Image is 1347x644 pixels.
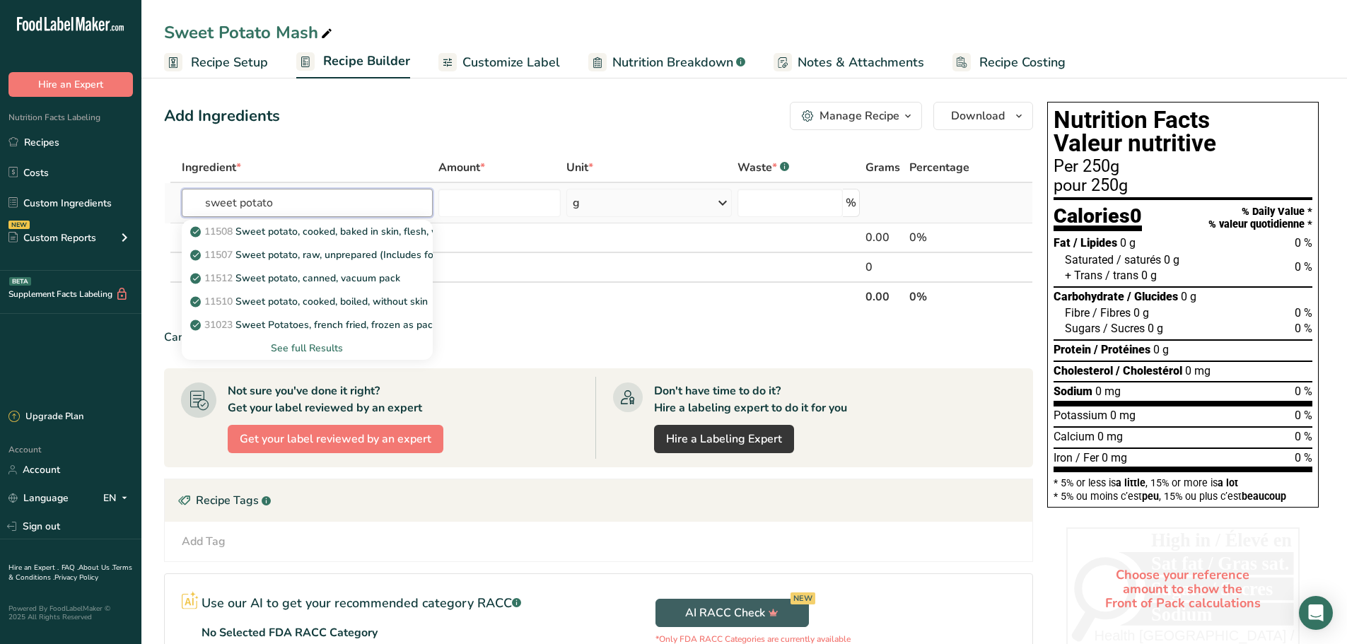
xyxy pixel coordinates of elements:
[1295,322,1312,335] span: 0 %
[1120,236,1136,250] span: 0 g
[774,47,924,78] a: Notes & Attachments
[1054,343,1091,356] span: Protein
[1295,385,1312,398] span: 0 %
[933,102,1033,130] button: Download
[182,290,433,313] a: 11510Sweet potato, cooked, boiled, without skin
[164,47,268,78] a: Recipe Setup
[1065,322,1100,335] span: Sugars
[1164,253,1179,267] span: 0 g
[1295,260,1312,274] span: 0 %
[438,47,560,78] a: Customize Label
[438,159,485,176] span: Amount
[9,277,31,286] div: BETA
[103,490,133,507] div: EN
[655,599,809,627] button: AI RACC Check NEW
[193,271,400,286] p: Sweet potato, canned, vacuum pack
[1065,269,1102,282] span: + Trans
[1073,236,1117,250] span: / Lipides
[1054,385,1092,398] span: Sodium
[863,281,906,311] th: 0.00
[909,159,969,176] span: Percentage
[202,594,521,613] p: Use our AI to get your recommended category RACC
[8,72,133,97] button: Hire an Expert
[1116,253,1161,267] span: / saturés
[204,295,233,308] span: 11510
[204,248,233,262] span: 11507
[1153,343,1169,356] span: 0 g
[1105,269,1138,282] span: / trans
[1065,306,1090,320] span: Fibre
[182,243,433,267] a: 11507Sweet potato, raw, unprepared (Includes foods for USDA's Food Distribution Program)
[1054,430,1095,443] span: Calcium
[193,294,428,309] p: Sweet potato, cooked, boiled, without skin
[1218,477,1238,488] span: a lot
[1095,385,1121,398] span: 0 mg
[228,382,422,416] div: Not sure you've done it right? Get your label reviewed by an expert
[193,224,486,239] p: Sweet potato, cooked, baked in skin, flesh, without salt
[588,47,745,78] a: Nutrition Breakdown
[952,47,1066,78] a: Recipe Costing
[790,102,922,130] button: Manage Recipe
[1148,322,1163,335] span: 0 g
[1054,206,1142,232] div: Calories
[182,336,433,360] div: See full Results
[296,45,410,79] a: Recipe Builder
[654,382,847,416] div: Don't have time to do it? Hire a labeling expert to do it for you
[202,624,378,641] p: No Selected FDA RACC Category
[204,271,233,285] span: 11512
[1295,409,1312,422] span: 0 %
[1208,206,1312,230] div: % Daily Value * % valeur quotidienne *
[1092,306,1131,320] span: / Fibres
[182,313,433,336] a: 31023Sweet Potatoes, french fried, frozen as packaged, salt added in processing
[323,52,410,71] span: Recipe Builder
[1065,253,1114,267] span: Saturated
[951,107,1005,124] span: Download
[8,230,96,245] div: Custom Reports
[54,573,98,582] a: Privacy Policy
[1054,236,1071,250] span: Fat
[8,563,132,582] a: Terms & Conditions .
[1054,409,1107,422] span: Potassium
[8,486,69,510] a: Language
[179,281,863,311] th: Net Totals
[1142,491,1159,502] span: peu
[164,105,280,128] div: Add Ingredients
[1054,491,1312,501] div: * 5% ou moins c’est , 15% ou plus c’est
[228,425,443,453] button: Get your label reviewed by an expert
[1097,430,1123,443] span: 0 mg
[820,107,899,124] div: Manage Recipe
[1054,451,1073,464] span: Iron
[8,221,30,229] div: NEW
[1054,472,1312,501] section: * 5% or less is , 15% or more is
[865,259,903,276] div: 0
[1295,236,1312,250] span: 0 %
[906,281,993,311] th: 0%
[462,53,560,72] span: Customize Label
[193,341,421,356] div: See full Results
[1054,177,1312,194] div: pour 250g
[1299,596,1333,630] div: Open Intercom Messenger
[8,410,83,424] div: Upgrade Plan
[654,425,794,453] a: Hire a Labeling Expert
[798,53,924,72] span: Notes & Attachments
[1295,306,1312,320] span: 0 %
[979,53,1066,72] span: Recipe Costing
[78,563,112,573] a: About Us .
[1242,491,1286,502] span: beaucoup
[1133,306,1149,320] span: 0 g
[182,267,433,290] a: 11512Sweet potato, canned, vacuum pack
[182,159,241,176] span: Ingredient
[1102,451,1127,464] span: 0 mg
[1130,204,1142,228] span: 0
[182,220,433,243] a: 11508Sweet potato, cooked, baked in skin, flesh, without salt
[204,318,233,332] span: 31023
[737,159,789,176] div: Waste
[612,53,733,72] span: Nutrition Breakdown
[62,563,78,573] a: FAQ .
[1185,364,1211,377] span: 0 mg
[791,592,815,604] div: NEW
[1054,158,1312,175] div: Per 250g
[1295,430,1312,443] span: 0 %
[1127,290,1178,303] span: / Glucides
[865,159,900,176] span: Grams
